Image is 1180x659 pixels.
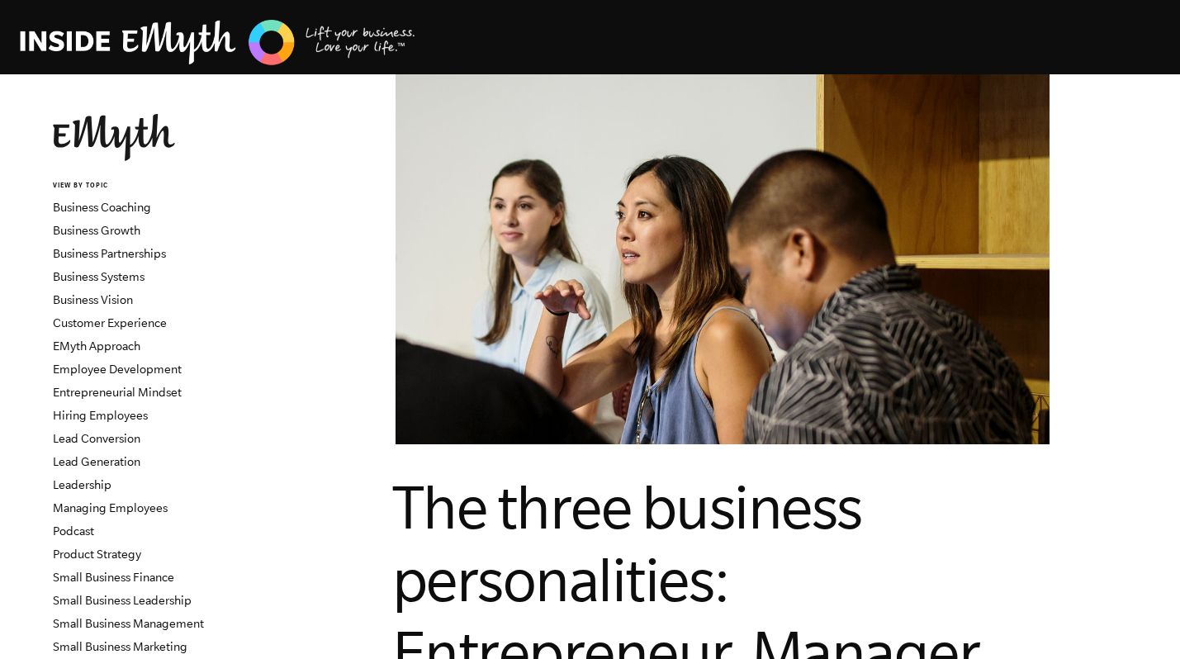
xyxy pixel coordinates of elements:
a: Customer Experience [53,316,167,329]
img: EMyth [53,114,175,161]
a: Business Growth [53,224,140,237]
a: Small Business Leadership [53,594,192,607]
h6: VIEW BY TOPIC [53,181,252,192]
a: Small Business Management [53,617,204,630]
a: Business Coaching [53,201,151,214]
a: Lead Generation [53,455,140,468]
a: EMyth Approach [53,339,140,353]
a: Business Partnerships [53,247,166,260]
a: Podcast [53,524,94,538]
a: Business Systems [53,270,145,283]
a: Entrepreneurial Mindset [53,386,182,399]
img: EMyth Business Coaching [20,17,416,68]
a: Small Business Marketing [53,640,187,653]
a: Managing Employees [53,501,168,514]
a: Lead Conversion [53,432,140,445]
a: Hiring Employees [53,409,148,422]
a: Business Vision [53,293,133,306]
iframe: Chat Widget [1097,580,1180,659]
a: Leadership [53,478,111,491]
a: Employee Development [53,363,182,376]
a: Small Business Finance [53,571,174,584]
a: Product Strategy [53,548,141,561]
